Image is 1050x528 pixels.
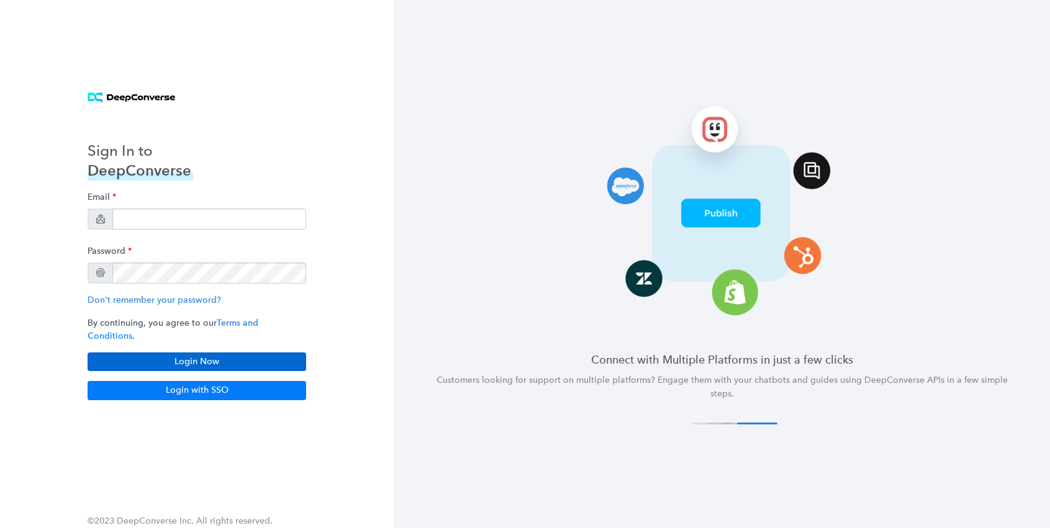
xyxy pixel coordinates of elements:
label: Password [88,239,132,262]
button: 1 [692,423,733,424]
button: 2 [707,423,748,424]
span: ©2023 DeepConverse Inc. All rights reserved. [88,516,273,526]
button: 4 [737,423,777,424]
button: 3 [722,423,763,424]
button: Login Now [88,352,306,371]
h3: Sign In to [88,141,193,161]
button: Login with SSO [88,381,306,400]
p: By continuing, you agree to our . [88,316,306,342]
img: carousel 4 [558,96,886,322]
img: horizontal logo [88,92,175,103]
h4: Connect with Multiple Platforms in just a few clicks [423,352,1020,367]
h3: DeepConverse [88,161,193,181]
label: Email [88,186,116,208]
a: Don't remember your password? [88,295,221,305]
span: Customers looking for support on multiple platforms? Engage them with your chatbots and guides us... [437,375,1008,399]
